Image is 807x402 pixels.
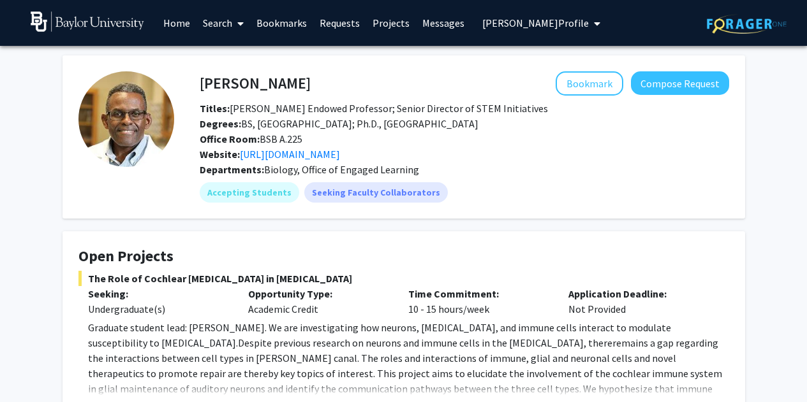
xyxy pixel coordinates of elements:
[631,71,729,95] button: Compose Request to Dwayne Simmons
[304,182,448,203] mat-chip: Seeking Faculty Collaborators
[200,102,230,115] b: Titles:
[200,163,264,176] b: Departments:
[556,71,623,96] button: Add Dwayne Simmons to Bookmarks
[200,148,240,161] b: Website:
[416,1,471,45] a: Messages
[200,133,302,145] span: BSB A.225
[78,71,174,167] img: Profile Picture
[88,301,229,317] div: Undergraduate(s)
[238,336,612,349] span: Despite previous research on neurons and immune cells in the [MEDICAL_DATA], there
[78,271,729,286] span: The Role of Cochlear [MEDICAL_DATA] in [MEDICAL_DATA]
[399,286,559,317] div: 10 - 15 hours/week
[707,14,787,34] img: ForagerOne Logo
[10,345,54,392] iframe: Chat
[366,1,416,45] a: Projects
[264,163,419,176] span: Biology, Office of Engaged Learning
[31,11,145,32] img: Baylor University Logo
[88,336,718,380] span: remains a gap regarding the interactions between cell types in [PERSON_NAME] canal. The roles and...
[313,1,366,45] a: Requests
[239,286,399,317] div: Academic Credit
[200,102,548,115] span: [PERSON_NAME] Endowed Professor; Senior Director of STEM Initiatives
[200,182,299,203] mat-chip: Accepting Students
[250,1,313,45] a: Bookmarks
[200,71,311,95] h4: [PERSON_NAME]
[240,148,340,161] a: Opens in a new tab
[196,1,250,45] a: Search
[248,286,389,301] p: Opportunity Type:
[482,17,589,29] span: [PERSON_NAME] Profile
[568,286,709,301] p: Application Deadline:
[88,286,229,301] p: Seeking:
[559,286,719,317] div: Not Provided
[200,117,241,130] b: Degrees:
[200,117,478,130] span: BS, [GEOGRAPHIC_DATA]; Ph.D., [GEOGRAPHIC_DATA]
[408,286,549,301] p: Time Commitment:
[78,247,729,266] h4: Open Projects
[200,133,260,145] b: Office Room:
[157,1,196,45] a: Home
